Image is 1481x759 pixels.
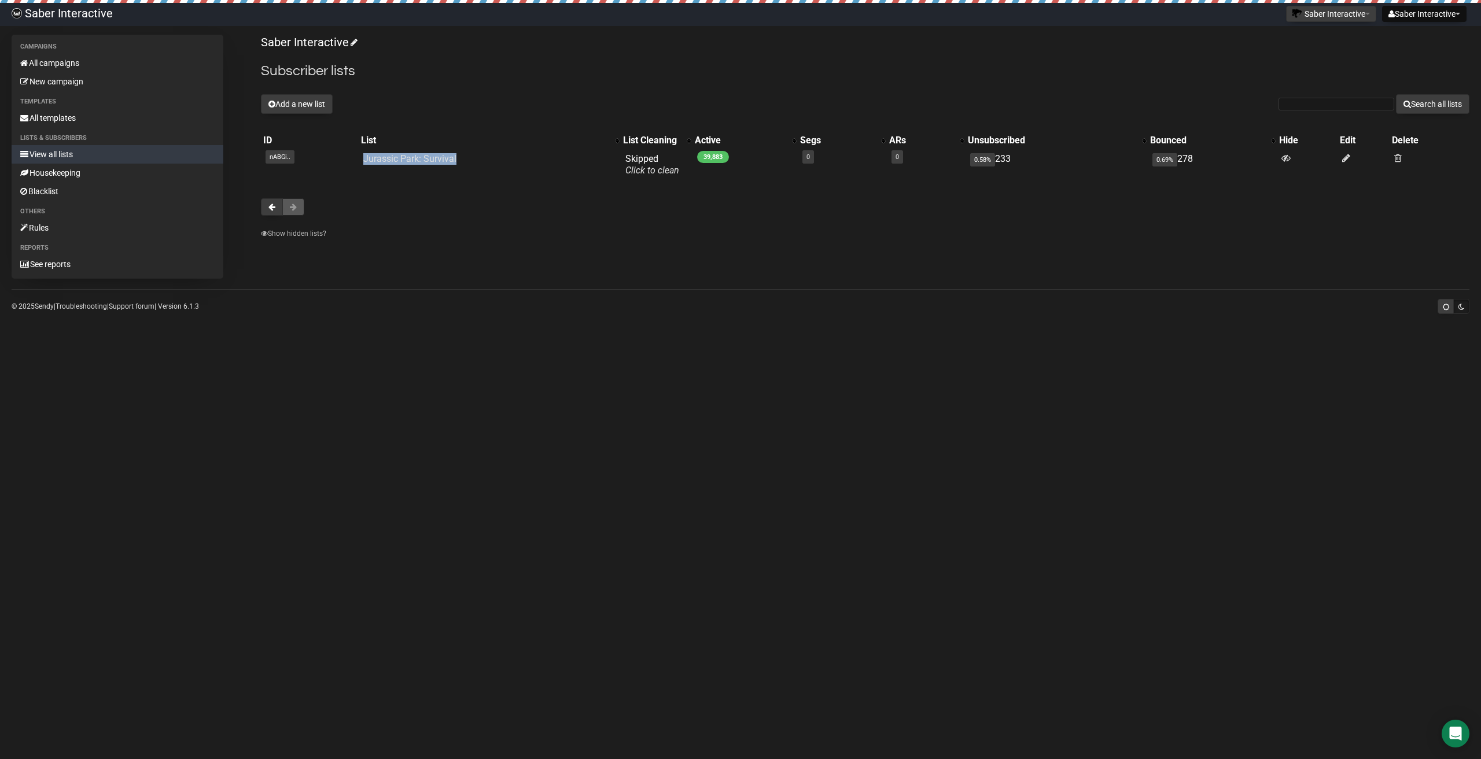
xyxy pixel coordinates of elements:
th: Active: No sort applied, activate to apply an ascending sort [692,132,798,149]
a: See reports [12,255,223,273]
a: Saber Interactive [261,35,356,49]
th: ID: No sort applied, sorting is disabled [261,132,359,149]
th: ARs: No sort applied, activate to apply an ascending sort [887,132,966,149]
th: Bounced: No sort applied, activate to apply an ascending sort [1148,132,1277,149]
div: Delete [1392,135,1467,146]
a: Troubleshooting [56,302,107,310]
li: Others [12,205,223,219]
a: All campaigns [12,54,223,72]
div: ID [263,135,356,146]
a: Blacklist [12,182,223,201]
div: List Cleaning [623,135,681,146]
a: 0 [806,153,810,161]
a: Sendy [35,302,54,310]
li: Lists & subscribers [12,131,223,145]
a: Support forum [109,302,154,310]
a: View all lists [12,145,223,164]
th: List Cleaning: No sort applied, activate to apply an ascending sort [621,132,692,149]
a: Jurassic Park: Survival [363,153,456,164]
div: List [361,135,610,146]
span: 0.69% [1152,153,1177,166]
h2: Subscriber lists [261,61,1469,82]
div: Hide [1279,135,1335,146]
a: All templates [12,109,223,127]
th: Segs: No sort applied, activate to apply an ascending sort [798,132,887,149]
li: Campaigns [12,40,223,54]
p: © 2025 | | | Version 6.1.3 [12,300,199,313]
img: ec1bccd4d48495f5e7d53d9a520ba7e5 [12,8,22,18]
span: 0.58% [970,153,995,166]
a: New campaign [12,72,223,91]
a: 0 [896,153,899,161]
li: Templates [12,95,223,109]
button: Saber Interactive [1286,6,1376,22]
button: Saber Interactive [1382,6,1467,22]
div: Segs [800,135,875,146]
div: Unsubscribed [968,135,1136,146]
span: Skipped [625,153,679,176]
td: 278 [1148,149,1277,181]
div: ARs [889,135,954,146]
a: Show hidden lists? [261,229,326,238]
td: 233 [966,149,1148,181]
a: Housekeeping [12,164,223,182]
li: Reports [12,241,223,255]
th: Delete: No sort applied, sorting is disabled [1390,132,1469,149]
button: Add a new list [261,94,333,114]
th: Unsubscribed: No sort applied, activate to apply an ascending sort [966,132,1148,149]
div: Open Intercom Messenger [1442,720,1469,747]
th: Edit: No sort applied, sorting is disabled [1338,132,1390,149]
div: Active [695,135,786,146]
div: Bounced [1150,135,1265,146]
button: Search all lists [1396,94,1469,114]
th: List: No sort applied, activate to apply an ascending sort [359,132,621,149]
span: 39,883 [697,151,729,163]
img: 1.png [1292,9,1302,18]
a: Rules [12,219,223,237]
a: Click to clean [625,165,679,176]
div: Edit [1340,135,1387,146]
th: Hide: No sort applied, sorting is disabled [1277,132,1338,149]
span: nABGi.. [266,150,294,164]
